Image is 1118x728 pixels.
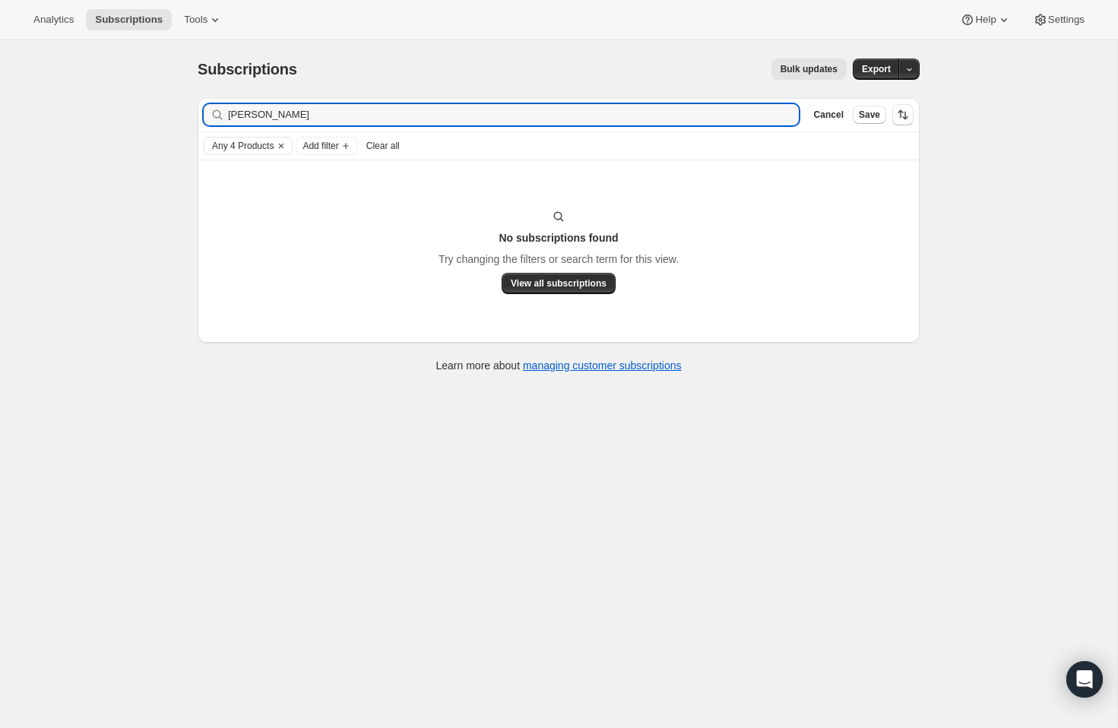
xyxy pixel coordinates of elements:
p: Learn more about [436,358,682,373]
span: Settings [1048,14,1085,26]
button: Sort the results [892,104,914,125]
button: Export [853,59,900,80]
button: Help [951,9,1020,30]
span: Add filter [302,140,338,152]
span: Clear all [366,140,400,152]
div: Open Intercom Messenger [1066,661,1103,698]
button: View all subscriptions [502,273,616,294]
span: Any 4 Products [212,140,274,152]
span: Help [975,14,996,26]
button: Save [853,106,886,124]
span: Subscriptions [198,61,297,78]
button: Add filter [296,137,356,155]
button: Analytics [24,9,83,30]
button: Subscriptions [86,9,172,30]
span: Cancel [814,109,844,121]
button: Tools [175,9,232,30]
button: Settings [1024,9,1094,30]
button: Cancel [808,106,850,124]
span: Bulk updates [781,63,838,75]
span: Analytics [33,14,74,26]
span: View all subscriptions [511,277,607,290]
h3: No subscriptions found [499,230,618,245]
span: Save [859,109,880,121]
p: Try changing the filters or search term for this view. [439,252,679,267]
span: Subscriptions [95,14,163,26]
span: Tools [184,14,207,26]
input: Filter subscribers [228,104,799,125]
span: Export [862,63,891,75]
button: Any 4 Products [204,138,274,154]
button: Bulk updates [771,59,847,80]
button: Clear [274,138,289,154]
a: managing customer subscriptions [523,359,682,372]
button: Clear all [360,137,406,155]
